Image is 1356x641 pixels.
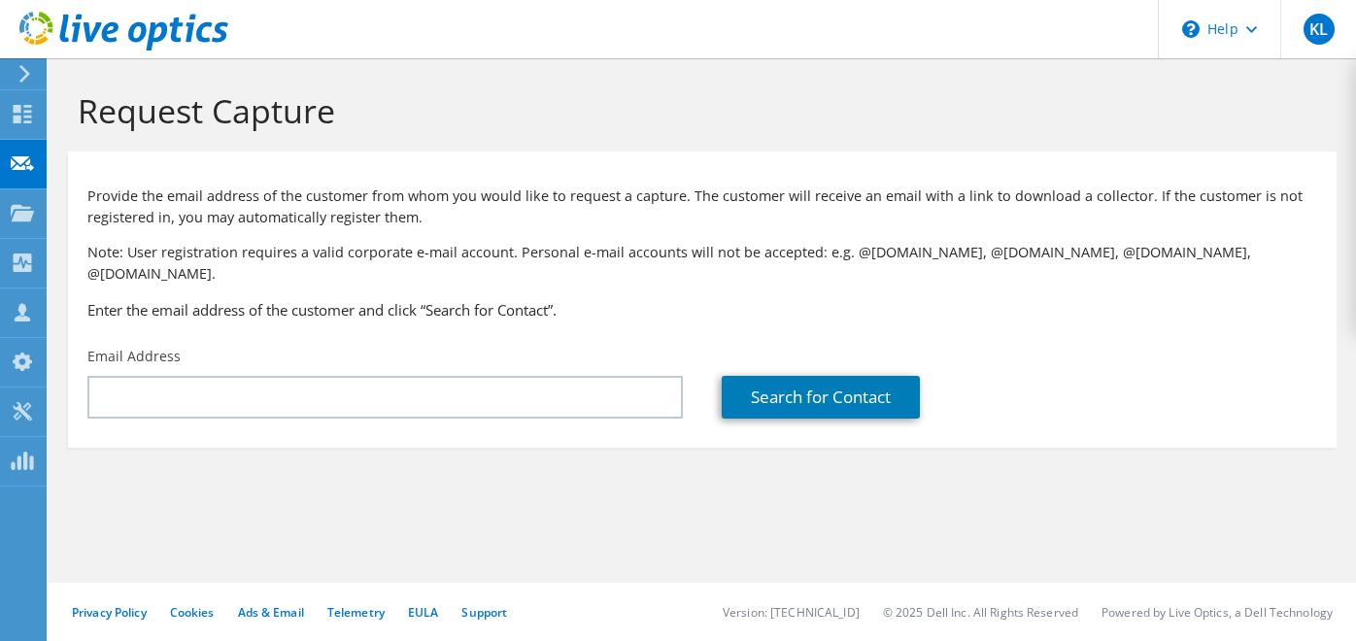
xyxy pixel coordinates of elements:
a: Cookies [170,604,215,621]
svg: \n [1182,20,1200,38]
a: Privacy Policy [72,604,147,621]
li: Powered by Live Optics, a Dell Technology [1102,604,1333,621]
a: Support [461,604,507,621]
a: Telemetry [327,604,385,621]
a: Ads & Email [238,604,304,621]
p: Provide the email address of the customer from whom you would like to request a capture. The cust... [87,186,1317,228]
li: © 2025 Dell Inc. All Rights Reserved [883,604,1078,621]
h3: Enter the email address of the customer and click “Search for Contact”. [87,299,1317,320]
p: Note: User registration requires a valid corporate e-mail account. Personal e-mail accounts will ... [87,242,1317,285]
a: Search for Contact [722,376,920,419]
a: EULA [408,604,438,621]
span: KL [1304,14,1335,45]
h1: Request Capture [78,90,1317,131]
label: Email Address [87,347,181,366]
li: Version: [TECHNICAL_ID] [723,604,860,621]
